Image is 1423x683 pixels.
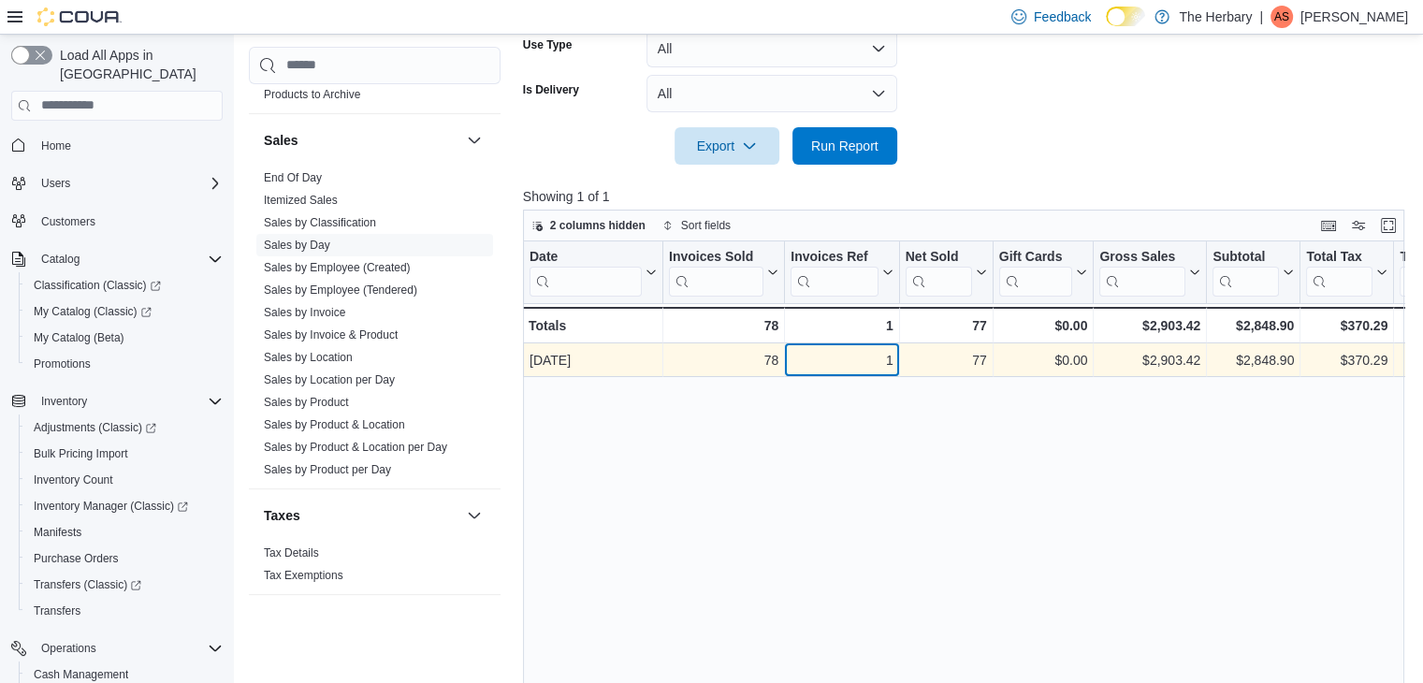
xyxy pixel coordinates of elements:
div: Gift Cards [998,248,1072,266]
a: Sales by Product [264,396,349,409]
div: Taxes [249,542,501,594]
span: Products to Archive [264,87,360,102]
span: Load All Apps in [GEOGRAPHIC_DATA] [52,46,223,83]
span: Itemized Sales [264,193,338,208]
div: Net Sold [905,248,971,266]
span: Manifests [34,525,81,540]
p: The Herbary [1179,6,1252,28]
a: My Catalog (Beta) [26,327,132,349]
button: Inventory [34,390,94,413]
p: Showing 1 of 1 [523,187,1414,206]
span: Sales by Product per Day [264,462,391,477]
div: Products [249,61,501,113]
a: Classification (Classic) [26,274,168,297]
span: Inventory [41,394,87,409]
a: Promotions [26,353,98,375]
span: Catalog [34,248,223,270]
button: Net Sold [905,248,986,296]
button: All [646,30,897,67]
div: Total Tax [1306,248,1372,296]
a: Customers [34,211,103,233]
div: Total Tax [1306,248,1372,266]
span: Cash Management [34,667,128,682]
span: Sales by Invoice [264,305,345,320]
span: Sales by Employee (Tendered) [264,283,417,298]
span: My Catalog (Classic) [34,304,152,319]
span: Catalog [41,252,80,267]
a: Manifests [26,521,89,544]
input: Dark Mode [1106,7,1145,26]
div: $0.00 [999,349,1088,371]
span: Inventory Manager (Classic) [34,499,188,514]
span: Classification (Classic) [26,274,223,297]
span: Purchase Orders [26,547,223,570]
div: Invoices Ref [791,248,878,296]
button: Bulk Pricing Import [19,441,230,467]
button: Taxes [463,504,486,527]
button: Sort fields [655,214,738,237]
span: Operations [41,641,96,656]
span: Operations [34,637,223,660]
span: My Catalog (Beta) [34,330,124,345]
div: 77 [905,314,986,337]
span: Sort fields [681,218,731,233]
div: Invoices Sold [669,248,763,266]
span: Sales by Product & Location [264,417,405,432]
button: 2 columns hidden [524,214,653,237]
a: Adjustments (Classic) [26,416,164,439]
div: Date [530,248,642,296]
button: Transfers [19,598,230,624]
span: Users [34,172,223,195]
button: My Catalog (Beta) [19,325,230,351]
button: Total Tax [1306,248,1387,296]
a: Transfers (Classic) [19,572,230,598]
p: | [1259,6,1263,28]
div: Invoices Sold [669,248,763,296]
div: Gross Sales [1099,248,1185,266]
a: Sales by Classification [264,216,376,229]
div: Date [530,248,642,266]
a: Home [34,135,79,157]
div: $0.00 [998,314,1087,337]
div: 78 [669,349,778,371]
span: Manifests [26,521,223,544]
span: Sales by Product [264,395,349,410]
a: Classification (Classic) [19,272,230,298]
span: My Catalog (Classic) [26,300,223,323]
button: Sales [463,129,486,152]
button: Taxes [264,506,459,525]
button: Enter fullscreen [1377,214,1400,237]
a: Sales by Day [264,239,330,252]
span: Purchase Orders [34,551,119,566]
a: Transfers [26,600,88,622]
a: Inventory Count [26,469,121,491]
span: Inventory Count [26,469,223,491]
div: Gross Sales [1099,248,1185,296]
button: Manifests [19,519,230,545]
span: Dark Mode [1106,26,1107,27]
span: My Catalog (Beta) [26,327,223,349]
span: Transfers (Classic) [34,577,141,592]
span: Inventory [34,390,223,413]
button: Inventory [4,388,230,414]
a: Inventory Manager (Classic) [19,493,230,519]
img: Cova [37,7,122,26]
button: Catalog [4,246,230,272]
button: Users [34,172,78,195]
span: Sales by Day [264,238,330,253]
h3: Sales [264,131,298,150]
button: Gross Sales [1099,248,1200,296]
h3: Taxes [264,506,300,525]
button: Run Report [792,127,897,165]
button: Inventory Count [19,467,230,493]
a: Products to Archive [264,88,360,101]
div: 1 [791,349,893,371]
span: Promotions [34,356,91,371]
button: Operations [34,637,104,660]
span: Inventory Manager (Classic) [26,495,223,517]
a: Tax Exemptions [264,569,343,582]
span: Transfers (Classic) [26,574,223,596]
span: Transfers [26,600,223,622]
div: $2,848.90 [1212,349,1294,371]
div: [DATE] [530,349,657,371]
